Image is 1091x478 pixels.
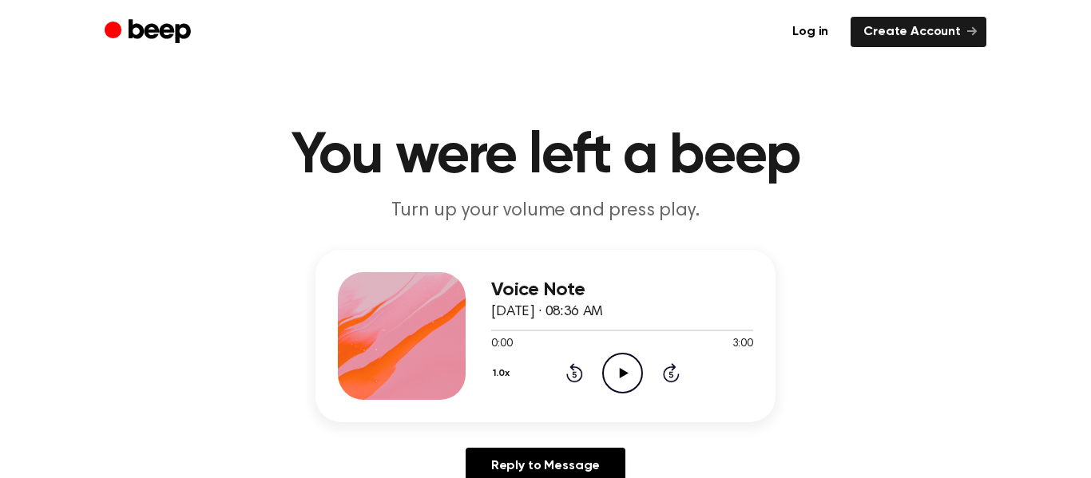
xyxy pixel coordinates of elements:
span: 0:00 [491,336,512,353]
span: 3:00 [732,336,753,353]
a: Log in [780,17,841,47]
a: Beep [105,17,195,48]
a: Create Account [851,17,986,47]
span: [DATE] · 08:36 AM [491,305,603,319]
button: 1.0x [491,360,516,387]
h1: You were left a beep [137,128,954,185]
p: Turn up your volume and press play. [239,198,852,224]
h3: Voice Note [491,279,753,301]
